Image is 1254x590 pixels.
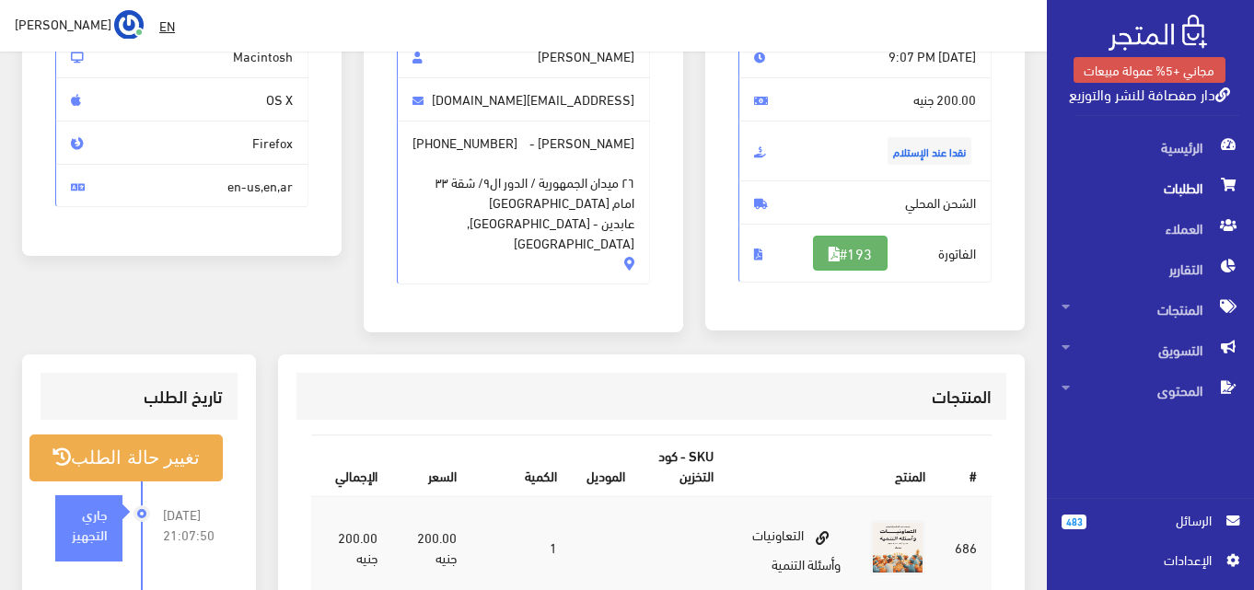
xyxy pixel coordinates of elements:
[55,388,223,405] h3: تاريخ الطلب
[412,153,634,253] span: ٢٦ ميدان الجمهورية / الدور ال٩/ شقة ٣٣ امام [GEOGRAPHIC_DATA] عابدين - [GEOGRAPHIC_DATA], [GEOGRA...
[1062,208,1239,249] span: العملاء
[1062,168,1239,208] span: الطلبات
[72,503,108,544] strong: جاري التجهيز
[1109,15,1207,51] img: .
[1062,370,1239,411] span: المحتوى
[1062,510,1239,550] a: 483 الرسائل
[728,436,940,496] th: المنتج
[55,34,308,78] span: Macintosh
[1062,289,1239,330] span: المنتجات
[55,77,308,121] span: OS X
[114,10,144,40] img: ...
[392,436,471,496] th: السعر
[1062,550,1239,579] a: اﻹعدادات
[1047,370,1254,411] a: المحتوى
[1069,80,1230,107] a: دار صفصافة للنشر والتوزيع
[1047,168,1254,208] a: الطلبات
[1047,289,1254,330] a: المنتجات
[163,504,224,545] span: [DATE] 21:07:50
[1047,127,1254,168] a: الرئيسية
[738,224,992,283] span: الفاتورة
[888,137,971,165] span: نقدا عند الإستلام
[29,434,223,481] button: تغيير حالة الطلب
[1047,208,1254,249] a: العملاء
[311,388,992,405] h3: المنتجات
[15,9,144,39] a: ... [PERSON_NAME]
[572,436,640,496] th: الموديل
[159,14,175,37] u: EN
[640,436,728,496] th: SKU - كود التخزين
[738,180,992,225] span: الشحن المحلي
[412,133,517,153] span: [PHONE_NUMBER]
[55,121,308,165] span: Firefox
[1076,550,1211,570] span: اﻹعدادات
[1062,515,1086,529] span: 483
[311,436,392,496] th: اﻹجمالي
[15,12,111,35] span: [PERSON_NAME]
[397,77,650,121] span: [EMAIL_ADDRESS][DOMAIN_NAME]
[738,34,992,78] span: [DATE] 9:07 PM
[738,77,992,121] span: 200.00 جنيه
[1062,249,1239,289] span: التقارير
[813,236,888,271] a: #193
[55,164,308,208] span: en-us,en,ar
[1062,127,1239,168] span: الرئيسية
[1101,510,1212,530] span: الرسائل
[1047,249,1254,289] a: التقارير
[471,436,572,496] th: الكمية
[152,9,182,42] a: EN
[940,436,992,496] th: #
[1074,57,1225,83] a: مجاني +5% عمولة مبيعات
[1062,330,1239,370] span: التسويق
[397,121,650,284] span: [PERSON_NAME] -
[397,34,650,78] span: [PERSON_NAME]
